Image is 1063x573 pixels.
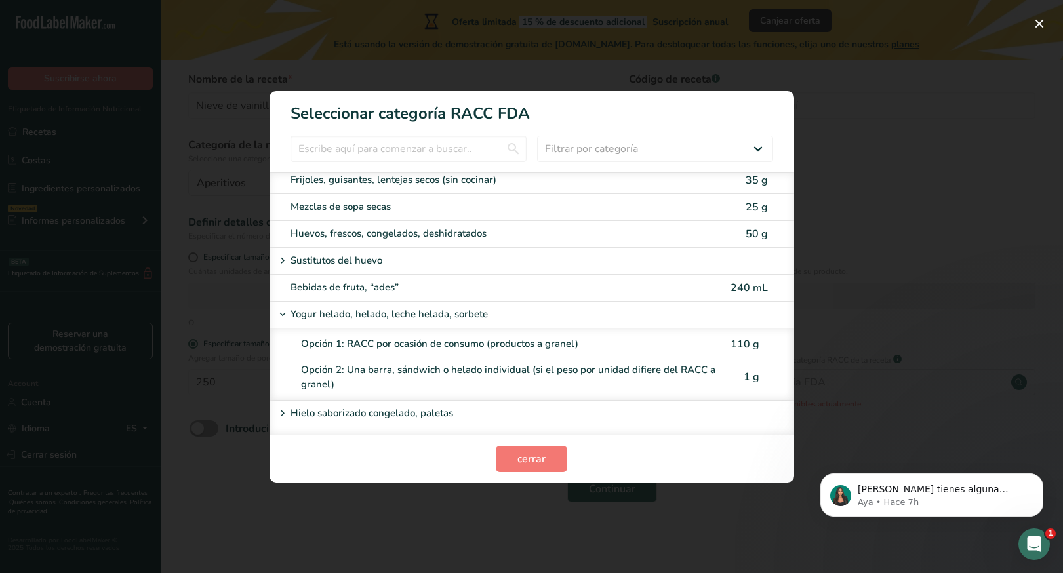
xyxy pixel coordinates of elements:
[291,226,663,241] div: Huevos, frescos, congelados, deshidratados
[291,199,663,214] div: Mezclas de sopa secas
[291,307,488,323] p: Yogur helado, helado, leche helada, sorbete
[517,451,546,467] span: cerrar
[1045,528,1056,539] span: 1
[291,406,453,422] p: Hielo saborizado congelado, paletas
[291,253,382,269] p: Sustitutos del huevo
[746,173,768,188] span: 35 g
[301,363,720,392] div: Opción 2: Una barra, sándwich o helado individual (si el peso por unidad difiere del RACC a granel)
[291,433,663,448] div: Cobertura para postres congelada
[752,433,768,448] span: 2 g
[746,200,768,214] span: 25 g
[291,172,663,188] div: Frijoles, guisantes, lentejas secos (sin cocinar)
[291,136,527,162] input: Escribe aquí para comenzar a buscar..
[731,281,768,295] span: 240 mL
[746,227,768,241] span: 50 g
[291,280,663,295] div: Bebidas de fruta, “ades”
[270,91,794,125] h1: Seleccionar categoría RACC FDA
[1018,528,1050,560] iframe: Intercom live chat
[731,337,759,351] span: 110 g
[744,370,759,384] span: 1 g
[801,446,1063,538] iframe: Intercom notifications mensaje
[496,446,567,472] button: cerrar
[301,336,720,351] div: Opción 1: RACC por ocasión de consumo (productos a granel)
